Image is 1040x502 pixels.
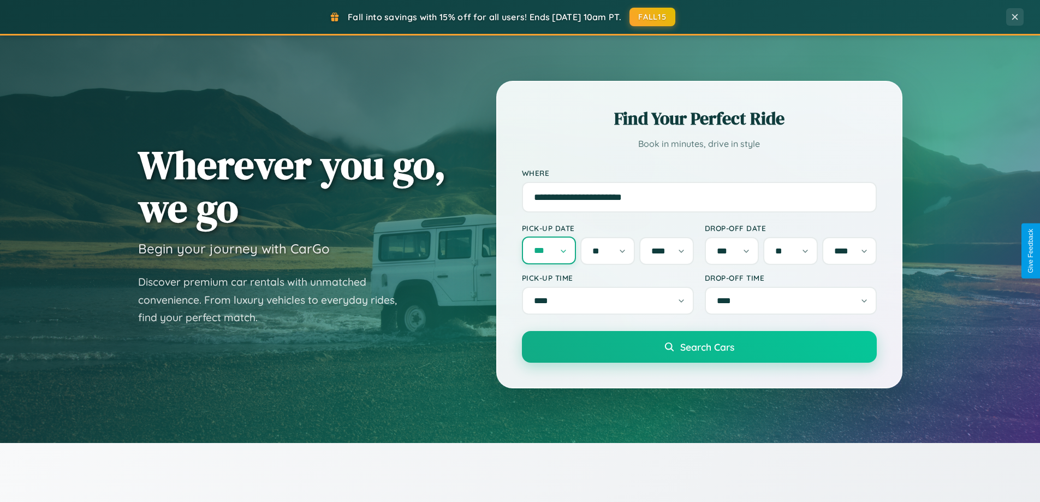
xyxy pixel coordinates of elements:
[522,136,877,152] p: Book in minutes, drive in style
[705,273,877,282] label: Drop-off Time
[680,341,734,353] span: Search Cars
[138,143,446,229] h1: Wherever you go, we go
[138,240,330,257] h3: Begin your journey with CarGo
[522,223,694,233] label: Pick-up Date
[348,11,621,22] span: Fall into savings with 15% off for all users! Ends [DATE] 10am PT.
[522,331,877,363] button: Search Cars
[522,168,877,178] label: Where
[1027,229,1035,273] div: Give Feedback
[522,107,877,131] h2: Find Your Perfect Ride
[705,223,877,233] label: Drop-off Date
[522,273,694,282] label: Pick-up Time
[629,8,675,26] button: FALL15
[138,273,411,327] p: Discover premium car rentals with unmatched convenience. From luxury vehicles to everyday rides, ...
